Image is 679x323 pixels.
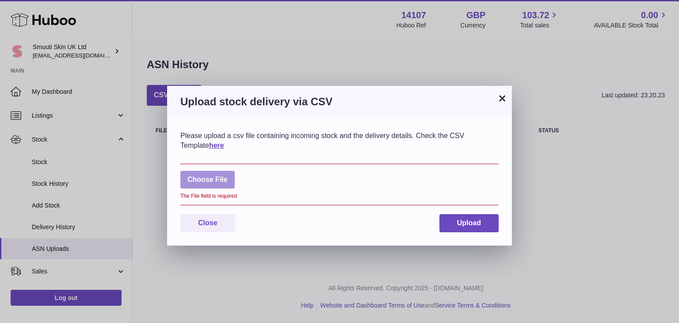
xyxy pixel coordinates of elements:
[180,192,499,200] div: The File field is required
[198,219,217,227] span: Close
[439,214,499,232] button: Upload
[180,95,499,109] h3: Upload stock delivery via CSV
[497,93,507,104] button: ×
[180,214,235,232] button: Close
[457,219,481,227] span: Upload
[209,142,224,149] a: here
[180,131,499,150] div: Please upload a csv file containing incoming stock and the delivery details. Check the CSV Template
[180,171,235,189] span: Choose File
